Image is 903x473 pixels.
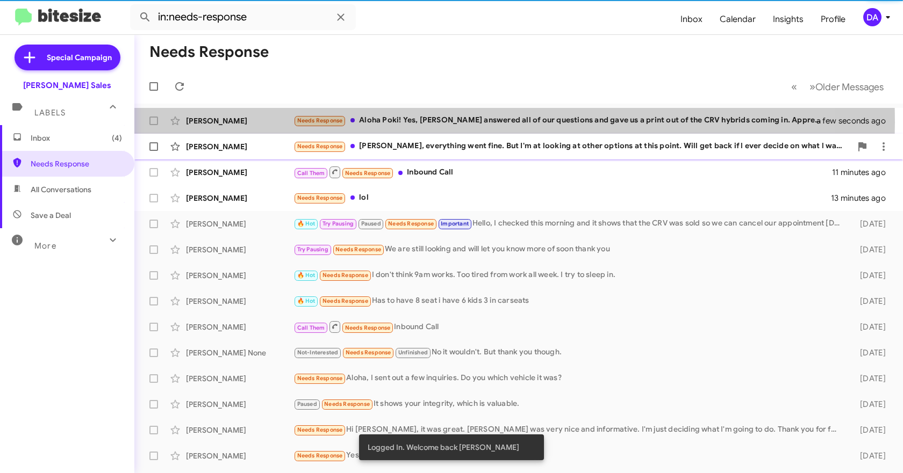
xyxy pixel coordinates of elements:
[293,320,845,333] div: Inbound Call
[711,4,764,35] a: Calendar
[785,76,890,98] nav: Page navigation example
[368,442,519,453] span: Logged In. Welcome back [PERSON_NAME]
[845,373,894,384] div: [DATE]
[845,347,894,358] div: [DATE]
[322,272,368,279] span: Needs Response
[297,401,317,407] span: Paused
[186,167,293,178] div: [PERSON_NAME]
[293,346,845,359] div: No it wouldn't. But thank you though.
[785,76,804,98] button: Previous
[297,297,316,304] span: 🔥 Hot
[854,8,891,26] button: DA
[293,217,845,230] div: Hello, I checked this morning and it shows that the CRV was sold so we can cancel our appointment...
[186,399,293,410] div: [PERSON_NAME]
[31,158,122,169] span: Needs Response
[186,115,293,126] div: [PERSON_NAME]
[297,324,325,331] span: Call Them
[297,452,343,459] span: Needs Response
[388,220,434,227] span: Needs Response
[186,270,293,281] div: [PERSON_NAME]
[815,81,884,93] span: Older Messages
[297,220,316,227] span: 🔥 Hot
[186,450,293,461] div: [PERSON_NAME]
[791,80,797,93] span: «
[293,372,845,384] div: Aloha, I sent out a few inquiries. Do you which vehicle it was?
[186,193,293,203] div: [PERSON_NAME]
[15,45,120,70] a: Special Campaign
[297,117,343,124] span: Needs Response
[809,80,815,93] span: »
[293,424,845,436] div: Hi [PERSON_NAME], it was great. [PERSON_NAME] was very nice and informative. I'm just deciding wh...
[297,426,343,433] span: Needs Response
[764,4,812,35] a: Insights
[845,219,894,229] div: [DATE]
[293,114,830,127] div: Aloha Poki! Yes, [PERSON_NAME] answered all of our questions and gave us a print out of the CRV h...
[346,349,391,356] span: Needs Response
[297,349,339,356] span: Not-Interested
[335,246,381,253] span: Needs Response
[441,220,469,227] span: Important
[186,219,293,229] div: [PERSON_NAME]
[186,141,293,152] div: [PERSON_NAME]
[293,449,845,462] div: Yes good service by [PERSON_NAME]
[845,399,894,410] div: [DATE]
[297,375,343,382] span: Needs Response
[31,133,122,143] span: Inbox
[293,398,845,410] div: It shows your integrity, which is valuable.
[322,297,368,304] span: Needs Response
[845,425,894,435] div: [DATE]
[186,296,293,307] div: [PERSON_NAME]
[845,244,894,255] div: [DATE]
[34,108,66,118] span: Labels
[832,167,894,178] div: 11 minutes ago
[345,170,391,177] span: Needs Response
[812,4,854,35] a: Profile
[845,450,894,461] div: [DATE]
[830,115,894,126] div: a few seconds ago
[322,220,354,227] span: Try Pausing
[297,143,343,150] span: Needs Response
[863,8,881,26] div: DA
[47,52,112,63] span: Special Campaign
[293,192,831,204] div: lol
[149,43,269,61] h1: Needs Response
[293,165,832,179] div: Inbound Call
[297,246,328,253] span: Try Pausing
[398,349,428,356] span: Unfinished
[34,241,56,251] span: More
[845,270,894,281] div: [DATE]
[186,425,293,435] div: [PERSON_NAME]
[112,133,122,143] span: (4)
[845,322,894,332] div: [DATE]
[293,140,851,152] div: [PERSON_NAME], everything went fine. But I'm at looking at other options at this point. Will get ...
[186,347,293,358] div: [PERSON_NAME] None
[31,184,91,195] span: All Conversations
[297,170,325,177] span: Call Them
[345,324,391,331] span: Needs Response
[324,401,370,407] span: Needs Response
[845,296,894,307] div: [DATE]
[361,220,381,227] span: Paused
[293,243,845,256] div: We are still looking and will let you know more of soon thank you
[297,194,343,201] span: Needs Response
[130,4,356,30] input: Search
[186,322,293,332] div: [PERSON_NAME]
[803,76,890,98] button: Next
[297,272,316,279] span: 🔥 Hot
[293,269,845,281] div: I don't think 9am works. Too tired from work all week. I try to sleep in.
[831,193,894,203] div: 13 minutes ago
[293,295,845,307] div: Has to have 8 seat i have 6 kids 3 in carseats
[672,4,711,35] a: Inbox
[23,80,111,91] div: [PERSON_NAME] Sales
[186,244,293,255] div: [PERSON_NAME]
[186,373,293,384] div: [PERSON_NAME]
[31,210,71,221] span: Save a Deal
